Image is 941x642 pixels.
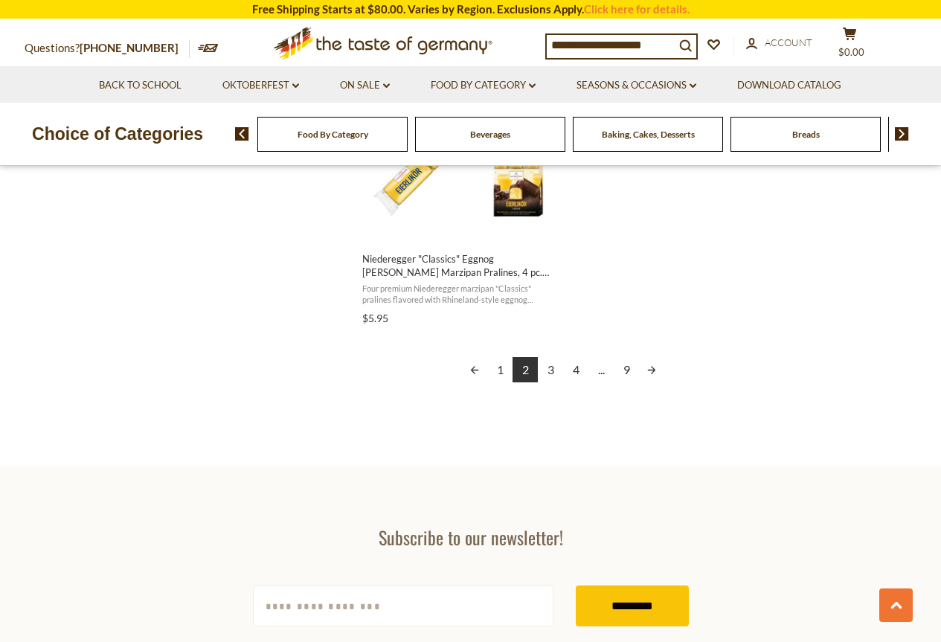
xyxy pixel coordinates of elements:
a: 4 [563,357,588,382]
span: $5.95 [362,312,388,324]
img: next arrow [895,127,909,141]
a: Oktoberfest [222,77,299,94]
span: $0.00 [838,46,864,58]
span: ... [588,357,614,382]
a: Account [746,35,812,51]
p: Questions? [25,39,190,58]
a: 3 [538,357,563,382]
a: 9 [614,357,639,382]
a: On Sale [340,77,390,94]
a: Niederegger [360,18,557,330]
a: Next page [639,357,664,382]
div: Pagination [362,357,765,385]
a: Click here for details. [584,2,690,16]
a: [PHONE_NUMBER] [80,41,179,54]
a: Breads [792,129,820,140]
a: Beverages [470,129,510,140]
button: $0.00 [828,27,873,64]
a: Seasons & Occasions [577,77,696,94]
span: Niederegger "Classics" Eggnog [PERSON_NAME] Marzipan Pralines, 4 pc. 1.8 oz [362,252,555,279]
span: Account [765,36,812,48]
a: Food By Category [431,77,536,94]
a: Baking, Cakes, Desserts [602,129,695,140]
h3: Subscribe to our newsletter! [253,526,689,548]
a: 1 [487,357,513,382]
a: 2 [513,357,538,382]
a: Back to School [99,77,182,94]
a: Previous page [462,357,487,382]
span: Four premium Niederegger marzipan "Classics" pralines flavored with Rhineland-style eggnog [PERSO... [362,283,555,306]
a: Food By Category [298,129,368,140]
a: Download Catalog [737,77,841,94]
img: previous arrow [235,127,249,141]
